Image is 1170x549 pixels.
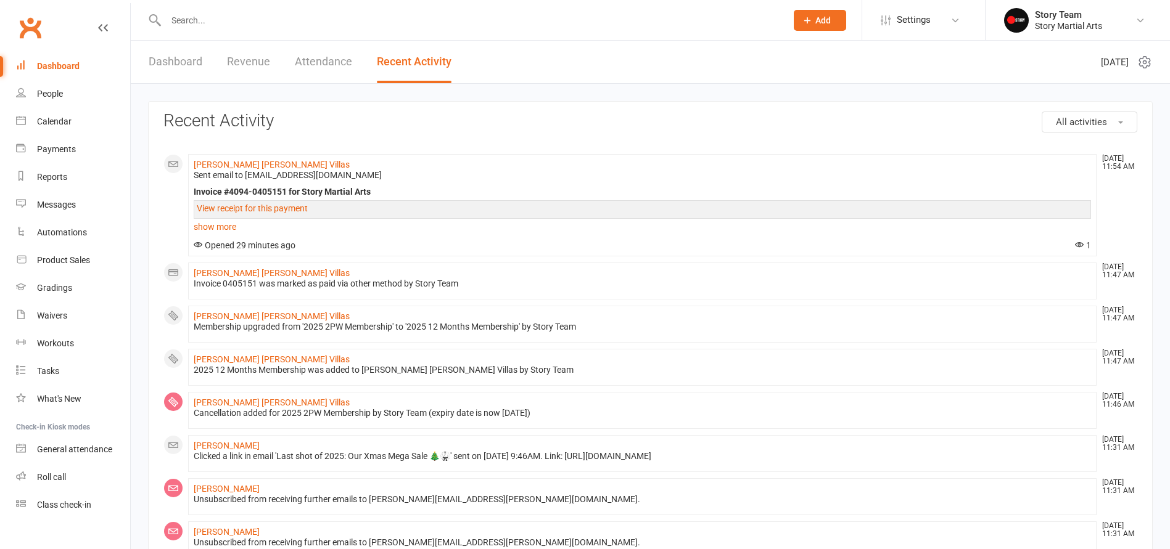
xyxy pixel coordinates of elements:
[37,366,59,376] div: Tasks
[16,463,130,491] a: Roll call
[16,163,130,191] a: Reports
[1042,112,1137,132] button: All activities
[227,41,270,83] a: Revenue
[194,170,382,180] span: Sent email to [EMAIL_ADDRESS][DOMAIN_NAME]
[1075,240,1091,250] span: 1
[194,494,1091,505] div: Unsubscribed from receiving further emails to [PERSON_NAME][EMAIL_ADDRESS][PERSON_NAME][DOMAIN_NA...
[16,80,130,108] a: People
[16,136,130,163] a: Payments
[37,311,67,320] div: Waivers
[37,227,87,237] div: Automations
[15,12,46,43] a: Clubworx
[16,357,130,385] a: Tasks
[194,322,1091,332] div: Membership upgraded from '2025 2PW Membership' to '2025 12 Months Membership' by Story Team
[194,484,260,494] a: [PERSON_NAME]
[197,203,308,213] a: View receipt for this payment
[194,451,1091,462] div: Clicked a link in email 'Last shot of 2025: Our Xmas Mega Sale 🎄🥋' sent on [DATE] 9:46AM. Link: [...
[37,172,67,182] div: Reports
[37,116,72,126] div: Calendar
[16,302,130,330] a: Waivers
[1096,392,1137,409] time: [DATE] 11:46 AM
[1096,436,1137,452] time: [DATE] 11:31 AM
[194,408,1091,418] div: Cancellation added for 2025 2PW Membership by Story Team (expiry date is now [DATE])
[1035,9,1102,20] div: Story Team
[1101,55,1129,70] span: [DATE]
[194,268,350,278] a: [PERSON_NAME] [PERSON_NAME] Villas
[194,527,260,537] a: [PERSON_NAME]
[1096,349,1137,365] time: [DATE] 11:47 AM
[295,41,352,83] a: Attendance
[194,441,260,450] a: [PERSON_NAME]
[1056,116,1107,128] span: All activities
[194,354,350,364] a: [PERSON_NAME] [PERSON_NAME] Villas
[194,311,350,321] a: [PERSON_NAME] [PERSON_NAME] Villas
[16,52,130,80] a: Dashboard
[1096,263,1137,279] time: [DATE] 11:47 AM
[1035,20,1102,31] div: Story Martial Arts
[149,41,202,83] a: Dashboard
[1096,155,1137,171] time: [DATE] 11:54 AM
[194,187,1091,197] div: Invoice #4094-0405151 for Story Martial Arts
[16,491,130,519] a: Class kiosk mode
[1096,306,1137,322] time: [DATE] 11:47 AM
[37,394,81,404] div: What's New
[16,108,130,136] a: Calendar
[37,200,76,209] div: Messages
[897,6,931,34] span: Settings
[1096,479,1137,495] time: [DATE] 11:31 AM
[194,537,1091,548] div: Unsubscribed from receiving further emails to [PERSON_NAME][EMAIL_ADDRESS][PERSON_NAME][DOMAIN_NA...
[37,144,76,154] div: Payments
[16,219,130,246] a: Automations
[163,112,1137,131] h3: Recent Activity
[194,160,350,169] a: [PERSON_NAME] [PERSON_NAME] Villas
[1096,522,1137,538] time: [DATE] 11:31 AM
[377,41,451,83] a: Recent Activity
[194,279,1091,289] div: Invoice 0405151 was marked as paid via other method by Story Team
[37,89,63,99] div: People
[1004,8,1029,33] img: thumb_image1689557048.png
[37,283,72,293] div: Gradings
[794,10,846,31] button: Add
[194,218,1091,235] a: show more
[815,15,831,25] span: Add
[194,365,1091,375] div: 2025 12 Months Membership was added to [PERSON_NAME] [PERSON_NAME] Villas by Story Team
[37,338,74,348] div: Workouts
[37,500,91,510] div: Class check-in
[194,240,295,250] span: Opened 29 minutes ago
[16,330,130,357] a: Workouts
[37,255,90,265] div: Product Sales
[16,385,130,413] a: What's New
[162,12,778,29] input: Search...
[37,61,80,71] div: Dashboard
[16,191,130,219] a: Messages
[16,436,130,463] a: General attendance kiosk mode
[16,246,130,274] a: Product Sales
[37,444,112,454] div: General attendance
[16,274,130,302] a: Gradings
[37,472,66,482] div: Roll call
[194,397,350,407] a: [PERSON_NAME] [PERSON_NAME] Villas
